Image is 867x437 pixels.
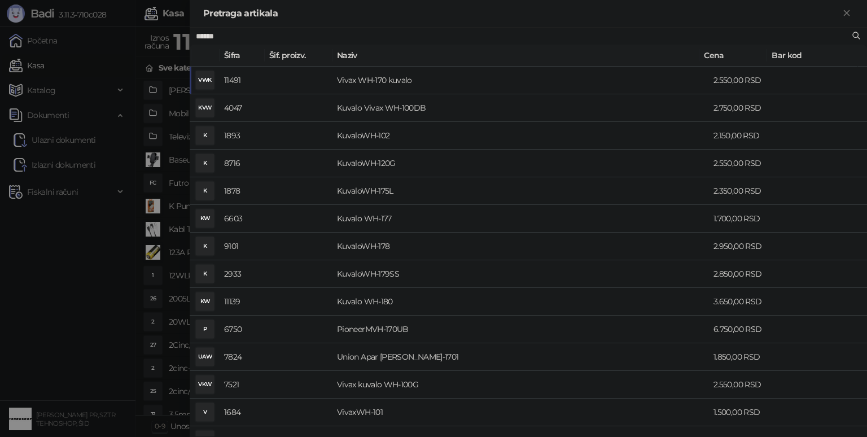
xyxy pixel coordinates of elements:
td: 1.500,00 RSD [709,399,777,426]
td: Kuvalo WH-180 [332,288,709,316]
td: 11491 [220,67,265,94]
button: Zatvori [840,7,853,20]
td: PioneerMVH-170UB [332,316,709,343]
td: 2.550,00 RSD [709,371,777,399]
td: 2.550,00 RSD [709,150,777,177]
div: K [196,154,214,172]
td: KuvaloWH-120G [332,150,709,177]
td: Kuvalo Vivax WH-100DB [332,94,709,122]
div: UAW [196,348,214,366]
div: KVW [196,99,214,117]
td: 6750 [220,316,265,343]
td: 1.850,00 RSD [709,343,777,371]
td: 2.150,00 RSD [709,122,777,150]
td: 9101 [220,233,265,260]
div: K [196,182,214,200]
div: K [196,265,214,283]
td: KuvaloWH-102 [332,122,709,150]
td: 1.700,00 RSD [709,205,777,233]
td: KuvaloWH-178 [332,233,709,260]
td: 2.950,00 RSD [709,233,777,260]
th: Šifra [220,45,265,67]
div: Pretraga artikala [203,7,840,20]
td: VivaxWH-101 [332,399,709,426]
div: KW [196,292,214,311]
div: VWK [196,71,214,89]
td: 6603 [220,205,265,233]
div: K [196,126,214,145]
td: Kuvalo WH-177 [332,205,709,233]
td: 2.750,00 RSD [709,94,777,122]
td: 1878 [220,177,265,205]
th: Cena [699,45,767,67]
td: Vivax WH-170 kuvalo [332,67,709,94]
th: Naziv [332,45,699,67]
th: Šif. proizv. [265,45,332,67]
td: Vivax kuvalo WH-100G [332,371,709,399]
td: 1893 [220,122,265,150]
td: Union Apar [PERSON_NAME]-1701 [332,343,709,371]
td: 7824 [220,343,265,371]
div: VKW [196,375,214,394]
td: 11139 [220,288,265,316]
div: V [196,403,214,421]
td: 2.350,00 RSD [709,177,777,205]
td: 7521 [220,371,265,399]
td: 8716 [220,150,265,177]
td: KuvaloWH-179SS [332,260,709,288]
th: Bar kod [767,45,857,67]
td: 6.750,00 RSD [709,316,777,343]
div: K [196,237,214,255]
td: 2933 [220,260,265,288]
td: 2.850,00 RSD [709,260,777,288]
div: KW [196,209,214,228]
td: 4047 [220,94,265,122]
div: P [196,320,214,338]
td: 3.650,00 RSD [709,288,777,316]
td: KuvaloWH-175L [332,177,709,205]
td: 1684 [220,399,265,426]
td: 2.550,00 RSD [709,67,777,94]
